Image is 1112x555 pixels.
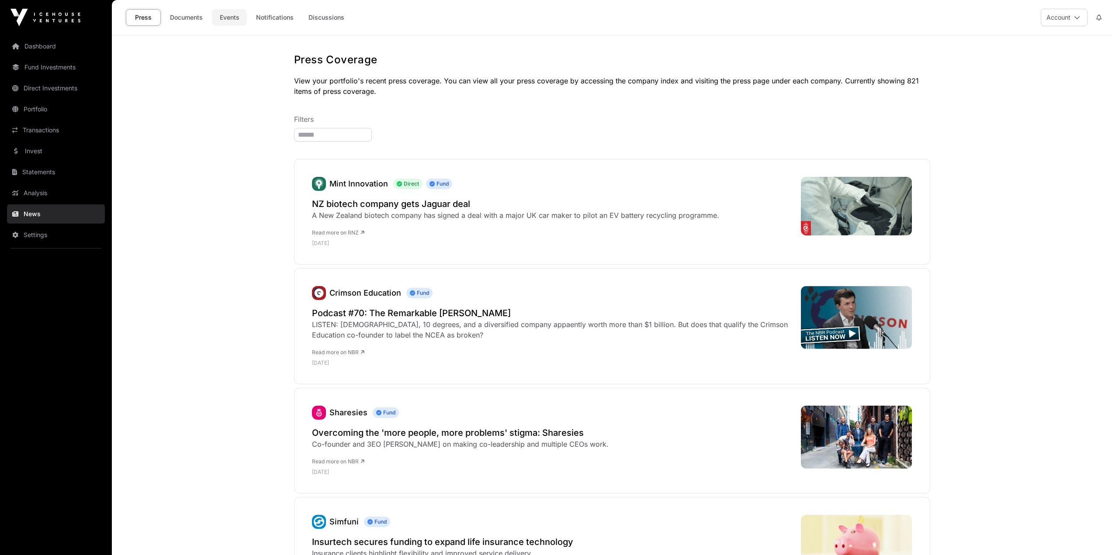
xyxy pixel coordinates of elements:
[329,517,359,526] a: Simfuni
[329,179,388,188] a: Mint Innovation
[7,141,105,161] a: Invest
[312,307,792,319] a: Podcast #70: The Remarkable [PERSON_NAME]
[7,121,105,140] a: Transactions
[7,100,105,119] a: Portfolio
[364,517,390,527] span: Fund
[312,406,326,420] a: Sharesies
[312,349,364,355] a: Read more on NBR
[312,286,326,300] a: Crimson Education
[312,427,609,439] a: Overcoming the 'more people, more problems' stigma: Sharesies
[7,58,105,77] a: Fund Investments
[164,9,208,26] a: Documents
[393,179,423,189] span: Direct
[1041,9,1088,26] button: Account
[212,9,247,26] a: Events
[312,406,326,420] img: sharesies_logo.jpeg
[312,515,326,529] img: Simfuni-favicon.svg
[312,439,609,449] div: Co-founder and 3EO [PERSON_NAME] on making co-leadership and multiple CEOs work.
[7,37,105,56] a: Dashboard
[312,210,719,221] div: A New Zealand biotech company has signed a deal with a major UK car maker to pilot an EV battery ...
[312,286,326,300] img: unnamed.jpg
[7,162,105,182] a: Statements
[312,515,326,529] a: Simfuni
[1068,513,1112,555] iframe: Chat Widget
[312,469,609,476] p: [DATE]
[7,183,105,203] a: Analysis
[10,9,80,26] img: Icehouse Ventures Logo
[801,177,912,235] img: 4K2DXWV_687835b9ce478d6e7495c317_Mint_2_jpg.png
[7,79,105,98] a: Direct Investments
[312,177,326,191] a: Mint Innovation
[312,198,719,210] a: NZ biotech company gets Jaguar deal
[312,458,364,465] a: Read more on NBR
[801,406,912,469] img: Sharesies-co-founders_4407.jpeg
[294,76,930,97] p: View your portfolio's recent press coverage. You can view all your press coverage by accessing th...
[250,9,299,26] a: Notifications
[312,229,364,236] a: Read more on RNZ
[294,53,930,67] h1: Press Coverage
[426,179,452,189] span: Fund
[7,204,105,224] a: News
[329,408,367,417] a: Sharesies
[801,286,912,349] img: NBRP-Episode-70-Jamie-Beaton-LEAD-GIF.gif
[406,288,433,298] span: Fund
[312,536,573,548] a: Insurtech secures funding to expand life insurance technology
[312,359,792,366] p: [DATE]
[312,177,326,191] img: Mint.svg
[126,9,161,26] a: Press
[329,288,401,297] a: Crimson Education
[294,114,930,124] p: Filters
[373,407,399,418] span: Fund
[312,319,792,340] div: LISTEN: [DEMOGRAPHIC_DATA], 10 degrees, and a diversified company appaently worth more than $1 bi...
[303,9,350,26] a: Discussions
[7,225,105,245] a: Settings
[312,240,719,247] p: [DATE]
